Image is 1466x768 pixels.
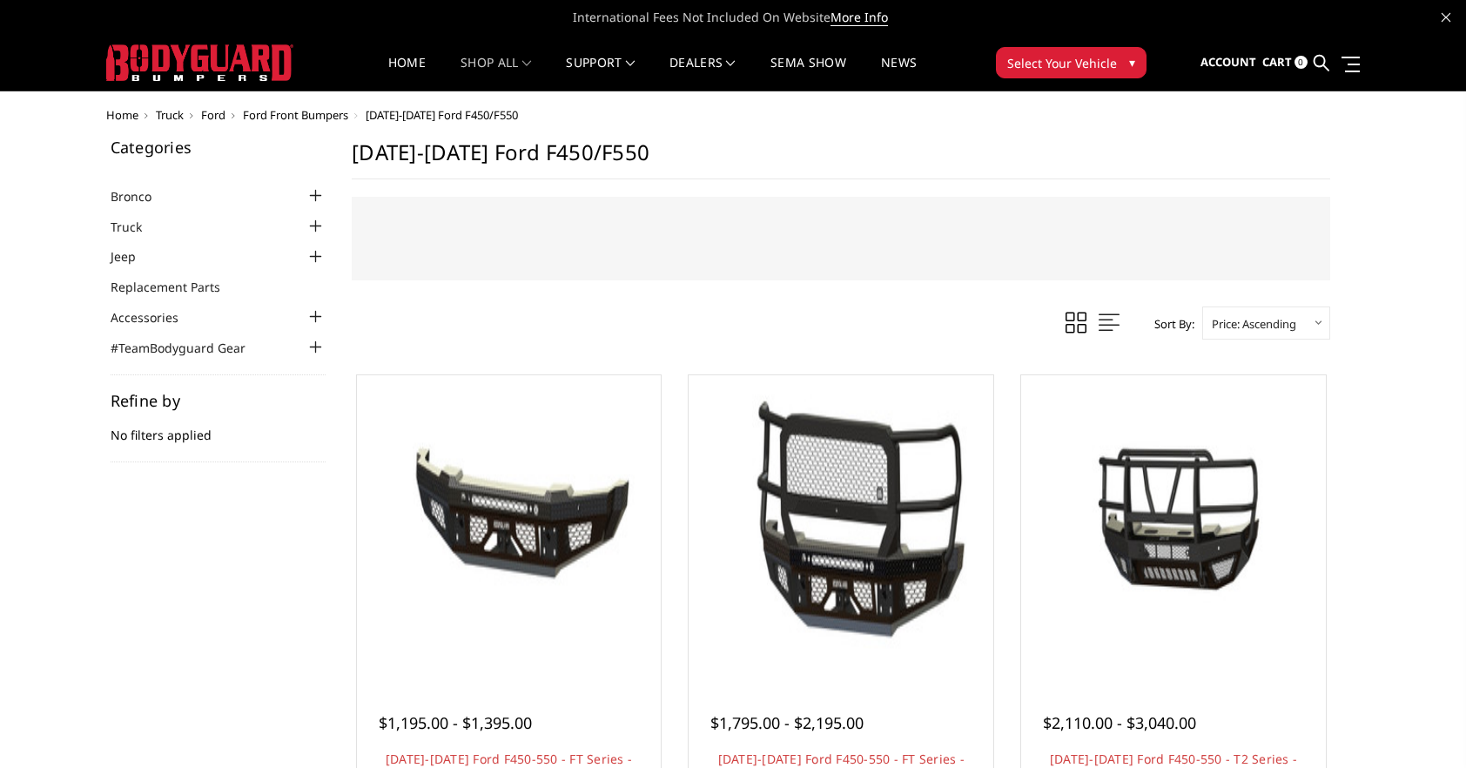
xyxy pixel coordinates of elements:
span: [DATE]-[DATE] Ford F450/F550 [366,107,518,123]
a: More Info [831,9,888,26]
a: shop all [461,57,531,91]
a: Jeep [111,247,158,266]
a: Support [566,57,635,91]
a: Account [1200,39,1256,86]
a: Truck [111,218,164,236]
a: SEMA Show [770,57,846,91]
span: $1,795.00 - $2,195.00 [710,712,864,733]
div: No filters applied [111,393,326,462]
a: Bronco [111,187,173,205]
a: 2023-2025 Ford F450-550 - FT Series - Extreme Front Bumper 2023-2025 Ford F450-550 - FT Series - ... [693,380,989,676]
h1: [DATE]-[DATE] Ford F450/F550 [352,139,1330,179]
img: 2023-2025 Ford F450-550 - T2 Series - Extreme Front Bumper (receiver or winch) [1026,380,1321,676]
img: 2023-2025 Ford F450-550 - FT Series - Base Front Bumper [361,380,657,676]
span: Select Your Vehicle [1007,54,1117,72]
a: Accessories [111,308,200,327]
a: Home [388,57,426,91]
a: Replacement Parts [111,278,242,296]
a: Truck [156,107,184,123]
button: Select Your Vehicle [996,47,1147,78]
label: Sort By: [1145,311,1194,337]
img: BODYGUARD BUMPERS [106,44,293,81]
span: Cart [1262,54,1292,70]
span: 0 [1295,56,1308,69]
span: $2,110.00 - $3,040.00 [1043,712,1196,733]
span: $1,195.00 - $1,395.00 [379,712,532,733]
a: Cart 0 [1262,39,1308,86]
span: Account [1200,54,1256,70]
h5: Categories [111,139,326,155]
a: Ford Front Bumpers [243,107,348,123]
h5: Refine by [111,393,326,408]
a: Ford [201,107,225,123]
a: Home [106,107,138,123]
a: #TeamBodyguard Gear [111,339,267,357]
a: News [881,57,917,91]
span: ▾ [1129,53,1135,71]
a: Dealers [669,57,736,91]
